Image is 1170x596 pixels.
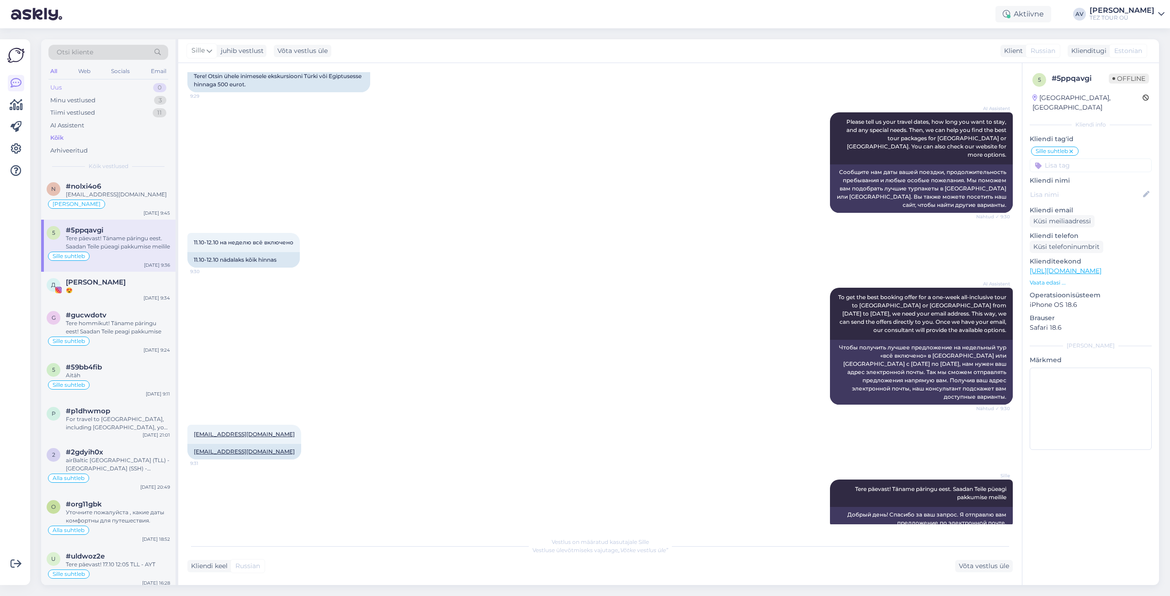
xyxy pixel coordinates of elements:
[66,552,105,560] span: #uldwoz2e
[1030,206,1152,215] p: Kliendi email
[144,210,170,216] div: [DATE] 9:45
[50,121,84,130] div: AI Assistent
[1030,342,1152,350] div: [PERSON_NAME]
[153,83,166,92] div: 0
[50,96,96,105] div: Minu vestlused
[830,164,1013,213] div: Сообщите нам даты вашей поездки, продолжительность пребывания и любые особые пожелания. Мы поможе...
[53,571,85,577] span: Sille suhtleb
[976,280,1010,287] span: AI Assistent
[235,561,260,571] span: Russian
[1030,158,1152,172] input: Lisa tag
[50,83,62,92] div: Uus
[191,46,205,56] span: Sille
[66,363,102,371] span: #59bb4fib
[53,475,85,481] span: Alla suhtleb
[187,561,228,571] div: Kliendi keel
[190,93,224,100] span: 9:29
[1030,257,1152,266] p: Klienditeekond
[50,146,88,155] div: Arhiveeritud
[1068,46,1106,56] div: Klienditugi
[1090,14,1154,21] div: TEZ TOUR OÜ
[66,311,106,319] span: #gucwdotv
[976,105,1010,112] span: AI Assistent
[48,65,59,77] div: All
[1030,215,1095,227] div: Küsi meiliaadressi
[52,410,56,417] span: p
[217,46,264,56] div: juhib vestlust
[51,503,56,510] span: o
[552,538,649,545] span: Vestlus on määratud kasutajale Sille
[153,108,166,117] div: 11
[53,201,101,207] span: [PERSON_NAME]
[1030,241,1103,253] div: Küsi telefoninumbrit
[52,229,55,236] span: 5
[66,319,170,336] div: Tere hommikut! Täname päringu eest! Saadan Teile peagi pakkumise
[52,314,56,321] span: g
[76,65,92,77] div: Web
[1000,46,1023,56] div: Klient
[51,281,56,288] span: Д
[144,347,170,353] div: [DATE] 9:24
[50,108,95,117] div: Tiimi vestlused
[144,295,170,301] div: [DATE] 9:34
[1036,148,1068,154] span: Sille suhtleb
[66,560,170,569] div: Tere päevast! 17.10 12:05 TLL - AYT
[1114,46,1142,56] span: Estonian
[976,472,1010,479] span: Sille
[1030,121,1152,129] div: Kliendi info
[66,456,170,473] div: airBaltic [GEOGRAPHIC_DATA] (TLL) - [GEOGRAPHIC_DATA] (SSH) - [GEOGRAPHIC_DATA] (TLL) 20.01, t - ...
[1030,323,1152,332] p: Safari 18.6
[143,432,170,438] div: [DATE] 21:01
[52,451,55,458] span: 2
[187,69,370,92] div: Tere! Otsin ühele inimesele ekskursiooni Türki või Egiptusesse hinnaga 500 eurot.
[838,294,1008,333] span: To get the best booking offer for a one-week all-inclusive tour to [GEOGRAPHIC_DATA] or [GEOGRAPH...
[53,382,85,388] span: Sille suhtleb
[1030,313,1152,323] p: Brauser
[66,226,103,234] span: #5ppqavgi
[1031,46,1055,56] span: Russian
[66,182,101,190] span: #nolxi4o6
[146,390,170,397] div: [DATE] 9:11
[66,500,102,508] span: #org11gbk
[1090,7,1154,14] div: [PERSON_NAME]
[52,366,55,373] span: 5
[1073,8,1086,21] div: AV
[1032,93,1143,112] div: [GEOGRAPHIC_DATA], [GEOGRAPHIC_DATA]
[89,162,128,170] span: Kõik vestlused
[190,460,224,467] span: 9:31
[1030,290,1152,300] p: Operatsioonisüsteem
[1030,300,1152,310] p: iPhone OS 18.6
[51,185,56,192] span: n
[66,190,170,199] div: [EMAIL_ADDRESS][DOMAIN_NAME]
[618,547,668,554] i: „Võtke vestlus üle”
[53,253,85,259] span: Sille suhtleb
[976,405,1010,412] span: Nähtud ✓ 9:30
[846,118,1008,158] span: Please tell us your travel dates, how long you want to stay, and any special needs. Then, we can ...
[194,431,295,438] a: [EMAIL_ADDRESS][DOMAIN_NAME]
[830,507,1013,531] div: Добрый день! Спасибо за ваш запрос. Я отправлю вам предложение по электронной почте.
[855,485,1008,501] span: Tere päevast! Täname päringu eest. Saadan Teile püeagi pakkumise meilile
[1030,176,1152,185] p: Kliendi nimi
[57,47,93,57] span: Otsi kliente
[66,508,170,525] div: Уточните пожалуйста , какие даты комфортны для путешествия.
[142,536,170,543] div: [DATE] 18:52
[1030,134,1152,144] p: Kliendi tag'id
[187,252,300,268] div: 11.10-12.10 nädalaks kõik hinnas
[154,96,166,105] div: 3
[955,560,1013,572] div: Võta vestlus üle
[995,6,1051,22] div: Aktiivne
[7,47,25,64] img: Askly Logo
[140,484,170,491] div: [DATE] 20:49
[50,133,64,142] div: Kõik
[66,415,170,432] div: For travel to [GEOGRAPHIC_DATA], including [GEOGRAPHIC_DATA], you need a passport. [DEMOGRAPHIC_D...
[66,371,170,380] div: Aitäh
[976,213,1010,220] span: Nähtud ✓ 9:30
[1052,73,1109,84] div: # 5ppqavgi
[66,448,103,456] span: #2gdyih0x
[532,547,668,554] span: Vestluse ülevõtmiseks vajutage
[194,448,295,455] a: [EMAIL_ADDRESS][DOMAIN_NAME]
[274,45,331,57] div: Võta vestlus üle
[66,234,170,251] div: Tere päevast! Täname päringu eest. Saadan Teile püeagi pakkumise meilile
[109,65,132,77] div: Socials
[142,580,170,586] div: [DATE] 16:28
